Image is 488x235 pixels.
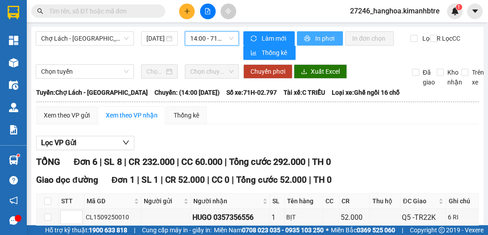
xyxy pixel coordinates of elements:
span: Làm mới [262,34,288,43]
span: SL 8 [104,156,121,167]
span: CC 60.000 [181,156,222,167]
span: TỔNG [36,156,60,167]
span: 27246_hanghoa.kimanhbtre [343,5,447,17]
span: | [309,175,311,185]
span: TH 0 [313,175,332,185]
span: Miền Nam [214,225,324,235]
span: 1 [457,4,460,10]
span: Chuyến: (14:00 [DATE]) [154,88,220,97]
span: | [307,156,309,167]
button: caret-down [467,4,483,19]
button: downloadXuất Excel [294,64,347,79]
span: Mã GD [87,196,132,206]
div: TÀI [8,18,79,29]
input: Chọn ngày [146,67,164,76]
span: caret-down [471,7,479,15]
strong: 1900 633 818 [89,227,127,234]
button: bar-chartThống kê [243,46,296,60]
img: warehouse-icon [9,58,18,67]
div: Thống kê [174,110,199,120]
span: aim [225,8,231,14]
span: Xuất Excel [311,67,340,76]
span: file-add [204,8,211,14]
button: In đơn chọn [345,31,394,46]
span: CR 232.000 [128,156,174,167]
div: Xem theo VP gửi [44,110,90,120]
th: CR [339,194,370,209]
span: | [232,175,234,185]
span: In phơi [315,34,336,43]
input: 15/09/2025 [146,34,164,43]
img: warehouse-icon [9,103,18,112]
button: syncLàm mới [243,31,295,46]
button: file-add [200,4,216,19]
span: Loại xe: Ghế ngồi 16 chỗ [332,88,400,97]
div: 0974991557 [8,29,79,42]
button: Lọc VP Gửi [36,136,134,150]
span: CR 52.000 [165,175,205,185]
span: search [37,8,43,14]
span: Miền Bắc [331,225,395,235]
th: Thu hộ [370,194,400,209]
span: ⚪️ [326,228,329,232]
span: Lọc CC [438,34,462,43]
th: Ghi chú [446,194,479,209]
img: logo-vxr [8,6,19,19]
span: Giao dọc đường [36,175,98,185]
span: notification [9,196,18,205]
span: plus [184,8,190,14]
img: warehouse-icon [9,80,18,90]
div: Xem theo VP nhận [106,110,158,120]
th: STT [59,194,84,209]
input: Tìm tên, số ĐT hoặc mã đơn [49,6,154,16]
span: SL 1 [142,175,158,185]
span: Kho nhận [444,67,466,87]
sup: 1 [17,154,20,157]
span: Chọn tuyến [41,65,129,78]
span: Trên xe [468,67,488,87]
span: Nhận: [85,8,107,18]
button: printerIn phơi [297,31,343,46]
div: Q5 -TR22K [402,212,444,223]
span: Người gửi [144,196,182,206]
span: sync [250,35,258,42]
span: copyright [438,227,445,233]
div: HẠNH [85,18,162,29]
strong: 0708 023 035 - 0935 103 250 [242,227,324,234]
div: CL1509250010 [86,212,140,222]
span: | [207,175,209,185]
span: Gửi: [8,8,21,18]
span: Chọn chuyến [190,65,234,78]
span: | [224,156,226,167]
img: dashboard-icon [9,36,18,45]
span: Tổng cước 52.000 [236,175,307,185]
span: | [402,225,403,235]
div: 1 [271,212,283,223]
sup: 1 [456,4,462,10]
span: | [137,175,139,185]
span: | [176,156,179,167]
span: Đã giao [419,67,438,87]
b: Tuyến: Chợ Lách - [GEOGRAPHIC_DATA] [36,89,148,96]
span: download [301,68,307,76]
span: | [134,225,135,235]
span: | [100,156,102,167]
div: 30.000 [7,47,80,58]
th: CC [323,194,339,209]
span: CR : [7,48,21,57]
img: warehouse-icon [9,155,18,165]
span: Số xe: 71H-02.797 [226,88,277,97]
span: Lọc CR [419,34,442,43]
div: HUGO 0357356556 [192,212,268,223]
span: down [122,139,129,146]
span: Tài xế: C TRIỀU [284,88,325,97]
div: 6 RI [447,212,477,222]
span: Chợ Lách - Sài Gòn [41,32,129,45]
span: CC 0 [212,175,229,185]
div: Sài Gòn [85,8,162,18]
span: message [9,216,18,225]
span: Tổng cước 292.000 [229,156,305,167]
img: solution-icon [9,125,18,134]
span: Người nhận [193,196,261,206]
span: Cung cấp máy in - giấy in: [142,225,212,235]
